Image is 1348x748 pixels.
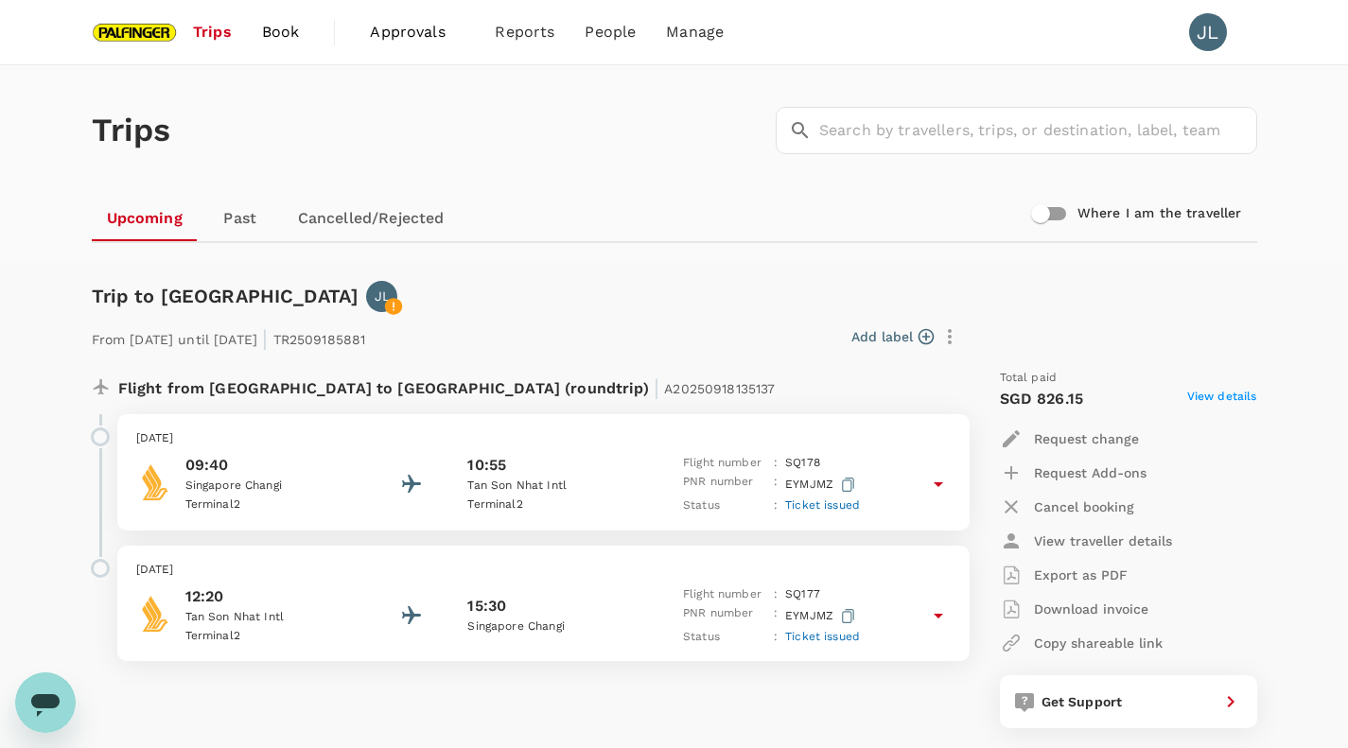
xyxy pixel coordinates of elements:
[193,21,232,43] span: Trips
[1000,422,1139,456] button: Request change
[654,374,659,401] span: |
[136,595,174,633] img: Singapore Airlines
[774,585,778,604] p: :
[1000,626,1163,660] button: Copy shareable link
[467,618,638,636] p: Singapore Changi
[467,477,638,496] p: Tan Son Nhat Intl
[262,325,268,352] span: |
[136,561,951,580] p: [DATE]
[664,381,775,396] span: A20250918135137
[1034,463,1147,482] p: Request Add-ons
[92,65,171,196] h1: Trips
[1034,531,1172,550] p: View traveller details
[185,477,356,496] p: Singapore Changi
[1000,456,1147,490] button: Request Add-ons
[785,454,820,473] p: SQ 178
[92,196,198,241] a: Upcoming
[1189,13,1227,51] div: JL
[1000,369,1058,388] span: Total paid
[666,21,724,43] span: Manage
[118,369,776,403] p: Flight from [GEOGRAPHIC_DATA] to [GEOGRAPHIC_DATA] (roundtrip)
[1042,694,1123,709] span: Get Support
[683,473,766,496] p: PNR number
[1034,497,1134,516] p: Cancel booking
[1034,600,1148,618] p: Download invoice
[375,287,390,305] p: JL
[683,496,766,515] p: Status
[185,496,356,514] p: Terminal 2
[185,627,356,646] p: Terminal 2
[785,585,820,604] p: SQ 177
[585,21,636,43] span: People
[467,595,506,618] p: 15:30
[136,429,951,448] p: [DATE]
[1077,203,1242,224] h6: Where I am the traveller
[136,463,174,501] img: Singapore Airlines
[819,107,1257,154] input: Search by travellers, trips, or destination, label, team
[262,21,300,43] span: Book
[370,21,464,43] span: Approvals
[92,11,179,53] img: Palfinger Asia Pacific Pte Ltd
[1034,565,1128,584] p: Export as PDF
[683,585,766,604] p: Flight number
[774,496,778,515] p: :
[1000,558,1128,592] button: Export as PDF
[774,604,778,628] p: :
[785,630,860,643] span: Ticket issued
[1000,388,1084,410] p: SGD 826.15
[185,608,356,627] p: Tan Son Nhat Intl
[198,196,283,241] a: Past
[283,196,460,241] a: Cancelled/Rejected
[1034,429,1139,448] p: Request change
[683,604,766,628] p: PNR number
[467,454,506,477] p: 10:55
[1187,388,1257,410] span: View details
[92,320,366,354] p: From [DATE] until [DATE] TR2509185881
[1034,634,1163,652] p: Copy shareable link
[185,585,356,608] p: 12:20
[774,454,778,473] p: :
[785,473,859,496] p: EYMJMZ
[774,473,778,496] p: :
[774,628,778,647] p: :
[1000,592,1148,626] button: Download invoice
[683,454,766,473] p: Flight number
[1000,490,1134,524] button: Cancel booking
[785,498,860,512] span: Ticket issued
[15,672,76,733] iframe: Button to launch messaging window
[495,21,554,43] span: Reports
[185,454,356,477] p: 09:40
[92,281,359,311] h6: Trip to [GEOGRAPHIC_DATA]
[683,628,766,647] p: Status
[1000,524,1172,558] button: View traveller details
[785,604,859,628] p: EYMJMZ
[467,496,638,514] p: Terminal 2
[851,327,934,346] button: Add label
